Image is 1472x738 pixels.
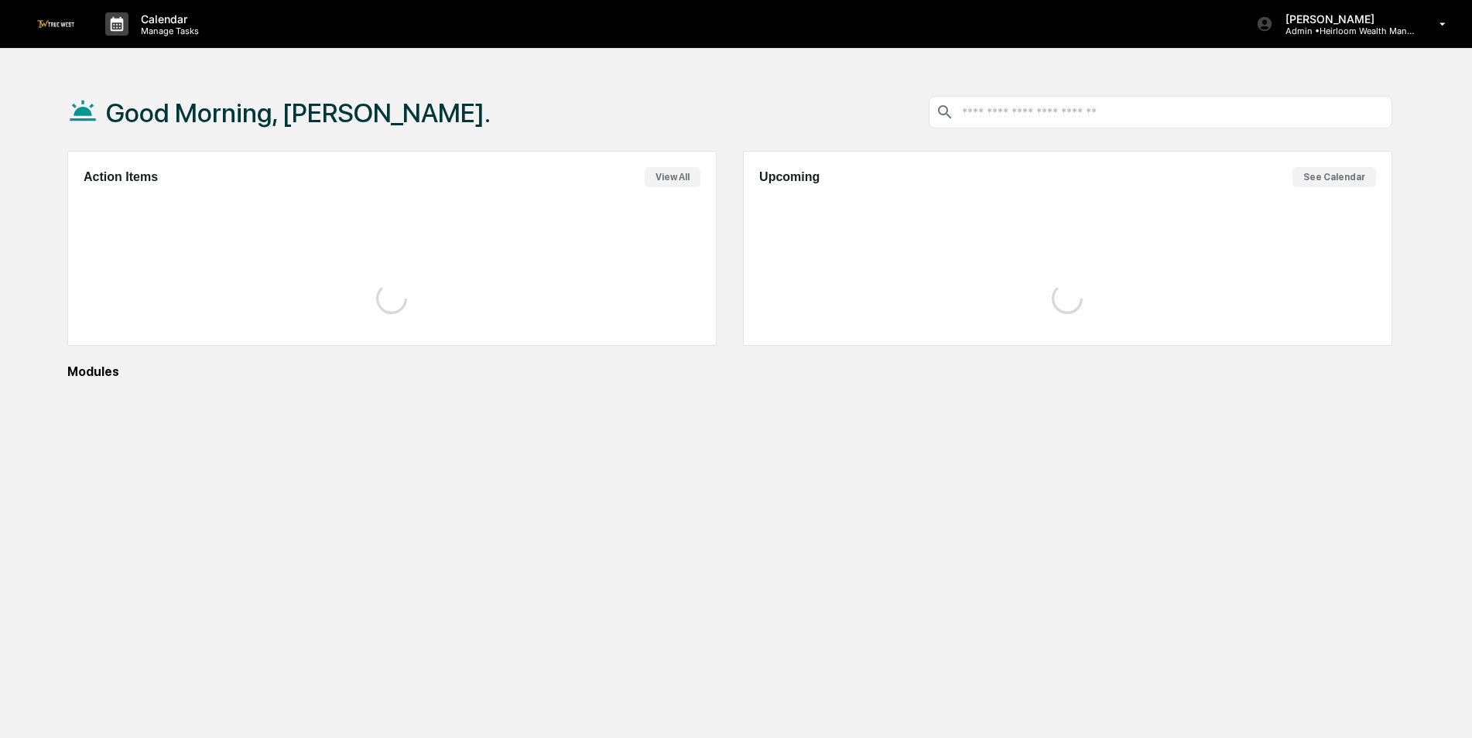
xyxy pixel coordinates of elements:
[1292,167,1376,187] button: See Calendar
[37,20,74,27] img: logo
[645,167,700,187] button: View All
[759,170,820,184] h2: Upcoming
[106,97,491,128] h1: Good Morning, [PERSON_NAME].
[128,26,207,36] p: Manage Tasks
[1273,26,1417,36] p: Admin • Heirloom Wealth Management
[84,170,158,184] h2: Action Items
[1273,12,1417,26] p: [PERSON_NAME]
[67,364,1392,379] div: Modules
[128,12,207,26] p: Calendar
